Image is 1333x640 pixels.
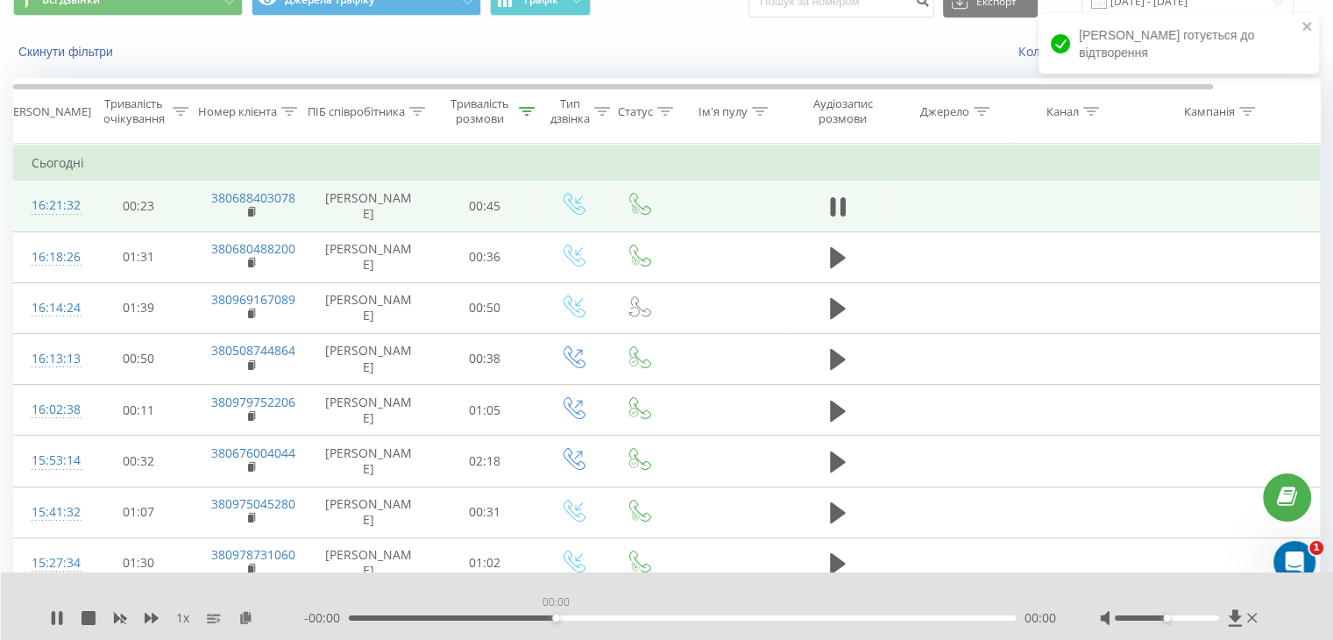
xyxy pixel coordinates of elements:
td: 01:02 [430,537,540,588]
td: 01:39 [84,282,194,333]
div: Статус [618,104,653,119]
div: Номер клієнта [198,104,277,119]
span: - 00:00 [304,609,349,627]
div: 16:14:24 [32,291,67,325]
a: 380969167089 [211,291,295,308]
a: 380688403078 [211,189,295,206]
div: Тип дзвінка [550,96,590,126]
td: 02:18 [430,436,540,487]
div: Accessibility label [552,615,559,622]
a: 380979752206 [211,394,295,410]
div: ПІБ співробітника [308,104,405,119]
span: 00:00 [1025,609,1056,627]
td: [PERSON_NAME] [308,537,430,588]
span: 1 x [176,609,189,627]
a: 380975045280 [211,495,295,512]
td: [PERSON_NAME] [308,487,430,537]
td: 00:23 [84,181,194,231]
td: [PERSON_NAME] [308,436,430,487]
div: [PERSON_NAME] готується до відтворення [1039,14,1319,74]
td: 01:07 [84,487,194,537]
a: 380508744864 [211,342,295,359]
iframe: Intercom live chat [1273,541,1315,583]
div: 16:13:13 [32,342,67,376]
td: 00:50 [84,333,194,384]
td: 01:05 [430,385,540,436]
div: [PERSON_NAME] [3,104,91,119]
div: 16:21:32 [32,188,67,223]
div: 15:53:14 [32,444,67,478]
td: 01:31 [84,231,194,282]
div: Канал [1046,104,1079,119]
td: 00:36 [430,231,540,282]
div: Accessibility label [1163,615,1170,622]
td: 00:31 [430,487,540,537]
div: 15:27:34 [32,546,67,580]
td: 00:11 [84,385,194,436]
td: 00:32 [84,436,194,487]
td: [PERSON_NAME] [308,231,430,282]
div: Джерело [920,104,969,119]
div: 00:00 [539,590,573,615]
td: 00:50 [430,282,540,333]
span: 1 [1309,541,1323,555]
td: 01:30 [84,537,194,588]
a: 380978731060 [211,546,295,563]
td: [PERSON_NAME] [308,385,430,436]
td: 00:45 [430,181,540,231]
a: 380680488200 [211,240,295,257]
a: 380676004044 [211,444,295,461]
div: Тривалість очікування [99,96,168,126]
td: [PERSON_NAME] [308,333,430,384]
div: Ім'я пулу [698,104,748,119]
div: 16:18:26 [32,240,67,274]
button: Скинути фільтри [13,44,122,60]
div: 16:02:38 [32,393,67,427]
div: Кампанія [1184,104,1235,119]
div: 15:41:32 [32,495,67,530]
a: Коли дані можуть відрізнятися вiд інших систем [1018,43,1320,60]
td: [PERSON_NAME] [308,282,430,333]
div: Тривалість розмови [445,96,514,126]
td: 00:38 [430,333,540,384]
td: [PERSON_NAME] [308,181,430,231]
div: Аудіозапис розмови [800,96,885,126]
button: close [1301,19,1314,36]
